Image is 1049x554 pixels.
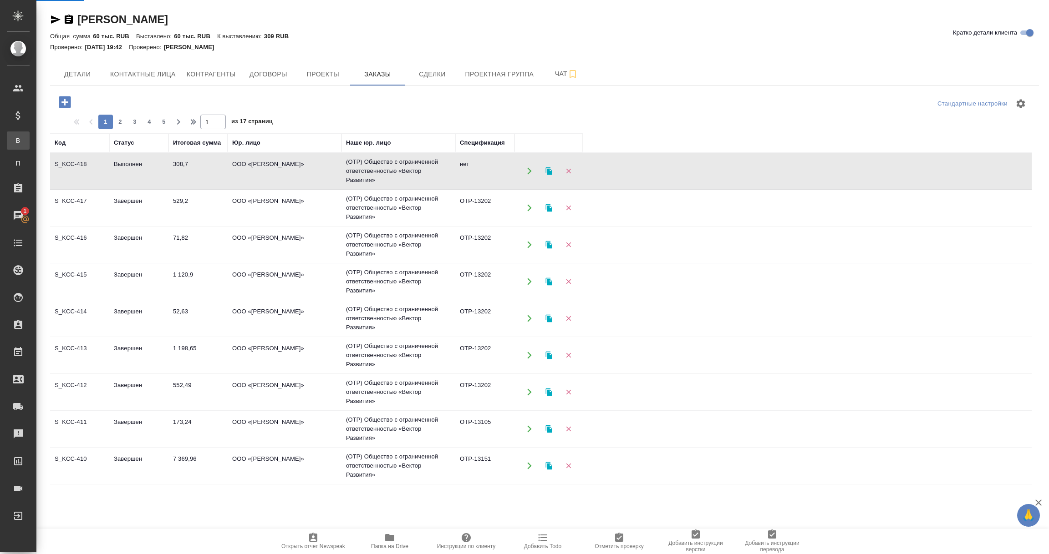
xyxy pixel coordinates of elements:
[50,339,109,371] td: S_KCC-413
[520,162,539,181] button: Открыть
[52,93,77,111] button: Добавить проект
[520,420,539,438] button: Открыть
[109,302,168,334] td: Завершен
[187,69,236,80] span: Контрагенты
[109,376,168,408] td: Завершен
[540,346,558,365] button: Клонировать
[455,339,514,371] td: OTP-13202
[540,457,558,475] button: Клонировать
[559,272,578,291] button: Удалить
[455,266,514,297] td: OTP-13202
[11,159,25,168] span: П
[50,413,109,445] td: S_KCC-411
[217,33,264,40] p: К выставлению:
[168,266,228,297] td: 1 120,9
[524,543,561,549] span: Добавить Todo
[520,383,539,402] button: Открыть
[559,309,578,328] button: Удалить
[520,309,539,328] button: Открыть
[228,229,341,261] td: ООО «[PERSON_NAME]»
[50,44,85,50] p: Проверено:
[567,69,578,80] svg: Подписаться
[113,117,127,126] span: 2
[168,192,228,224] td: 529,2
[142,117,157,126] span: 4
[739,540,805,553] span: Добавить инструкции перевода
[228,302,341,334] td: ООО «[PERSON_NAME]»
[85,44,129,50] p: [DATE] 19:42
[540,309,558,328] button: Клонировать
[168,450,228,482] td: 7 369,96
[663,540,728,553] span: Добавить инструкции верстки
[356,69,399,80] span: Заказы
[109,229,168,261] td: Завершен
[341,227,455,263] td: (OTP) Общество с ограниченной ответственностью «Вектор Развития»
[465,69,534,80] span: Проектная группа
[455,376,514,408] td: OTP-13202
[93,33,136,40] p: 60 тыс. RUB
[109,487,168,519] td: Завершен
[55,138,66,147] div: Код
[275,529,351,554] button: Открыть отчет Newspeak
[657,529,734,554] button: Добавить инструкции верстки
[109,450,168,482] td: Завершен
[540,272,558,291] button: Клонировать
[455,155,514,187] td: нет
[559,383,578,402] button: Удалить
[953,28,1017,37] span: Кратко детали клиента
[109,339,168,371] td: Завершен
[559,236,578,254] button: Удалить
[173,138,221,147] div: Итоговая сумма
[164,44,221,50] p: [PERSON_NAME]
[341,337,455,373] td: (OTP) Общество с ограниченной ответственностью «Вектор Развития»
[50,33,93,40] p: Общая сумма
[559,199,578,217] button: Удалить
[595,543,643,549] span: Отметить проверку
[341,300,455,337] td: (OTP) Общество с ограниченной ответственностью «Вектор Развития»
[168,487,228,519] td: 654
[455,450,514,482] td: OTP-13151
[455,192,514,224] td: OTP-13202
[351,529,428,554] button: Папка на Drive
[455,487,514,519] td: OTP-13106
[410,69,454,80] span: Сделки
[113,115,127,129] button: 2
[228,339,341,371] td: ООО «[PERSON_NAME]»
[7,154,30,172] a: П
[341,411,455,447] td: (OTP) Общество с ограниченной ответственностью «Вектор Развития»
[109,266,168,297] td: Завершен
[157,115,171,129] button: 5
[50,14,61,25] button: Скопировать ссылку для ЯМессенджера
[734,529,810,554] button: Добавить инструкции перевода
[540,383,558,402] button: Клонировать
[109,192,168,224] td: Завершен
[109,155,168,187] td: Выполнен
[50,376,109,408] td: S_KCC-412
[540,162,558,181] button: Клонировать
[168,155,228,187] td: 308,7
[520,272,539,291] button: Открыть
[437,543,496,549] span: Инструкции по клиенту
[11,136,25,145] span: В
[168,376,228,408] td: 552,49
[540,199,558,217] button: Клонировать
[168,229,228,261] td: 71,82
[460,138,505,147] div: Спецификация
[231,116,273,129] span: из 17 страниц
[228,487,341,519] td: ООО «[PERSON_NAME]»
[346,138,391,147] div: Наше юр. лицо
[136,33,174,40] p: Выставлено:
[127,117,142,126] span: 3
[228,376,341,408] td: ООО «[PERSON_NAME]»
[168,302,228,334] td: 52,63
[168,413,228,445] td: 173,24
[341,448,455,484] td: (OTP) Общество с ограниченной ответственностью «Вектор Развития»
[228,192,341,224] td: ООО «[PERSON_NAME]»
[935,97,1010,111] div: split button
[559,457,578,475] button: Удалить
[50,487,109,519] td: S_KCC-409
[114,138,134,147] div: Статус
[1017,504,1040,527] button: 🙏
[455,302,514,334] td: OTP-13202
[246,69,290,80] span: Договоры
